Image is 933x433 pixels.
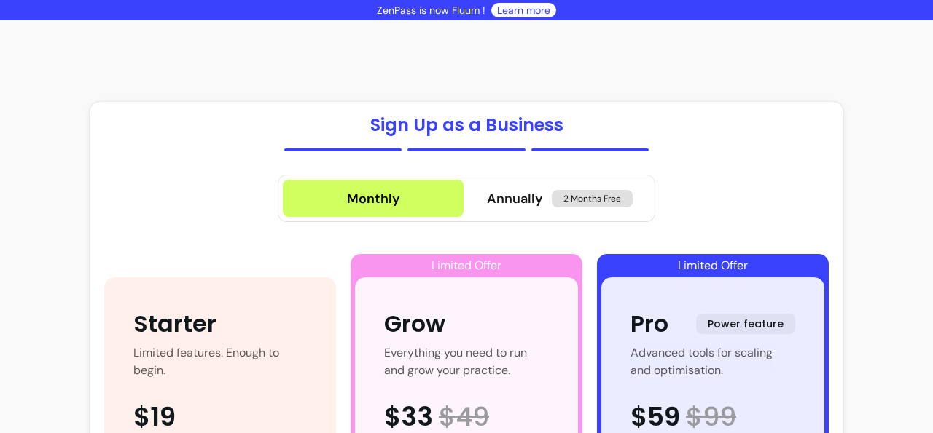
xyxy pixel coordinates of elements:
div: Monthly [347,188,400,209]
span: 2 Months Free [552,190,633,207]
span: $ 49 [439,402,489,432]
a: Learn more [497,3,550,17]
span: $59 [631,402,680,432]
span: $ 99 [686,402,736,432]
h1: Sign Up as a Business [370,114,563,137]
div: Advanced tools for scaling and optimisation. [631,344,795,379]
span: Power feature [696,314,795,334]
div: Limited features. Enough to begin. [133,344,307,379]
div: Limited Offer [601,254,824,277]
div: Grow [384,306,445,341]
div: Limited Offer [355,254,578,277]
div: Pro [631,306,668,341]
span: $19 [133,402,176,432]
span: Annually [487,188,543,209]
div: Everything you need to run and grow your practice. [384,344,549,379]
p: ZenPass is now Fluum ! [377,3,485,17]
div: Starter [133,306,216,341]
span: $33 [384,402,433,432]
